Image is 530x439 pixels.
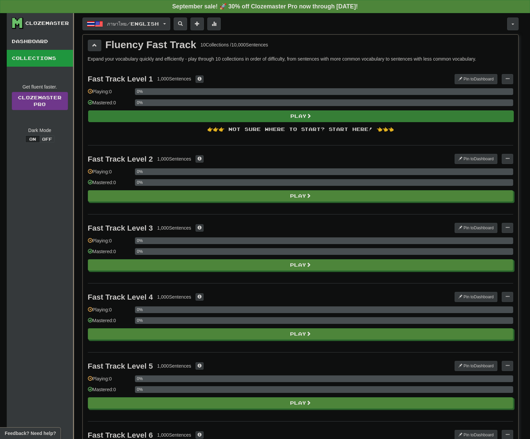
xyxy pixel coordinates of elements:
button: Pin toDashboard [455,223,497,233]
button: Play [88,328,513,340]
div: Mastered: 0 [88,99,132,110]
div: Mastered: 0 [88,386,132,397]
button: Pin toDashboard [455,74,497,84]
div: 10 Collections / 10,000 Sentences [201,41,268,48]
div: 1,000 Sentences [157,156,191,162]
div: 👉👉👉 Not sure where to start? Start here! 👈👈👈 [88,126,513,133]
div: 1,000 Sentences [157,225,191,231]
div: Clozemaster [25,20,69,27]
div: Playing: 0 [88,88,132,99]
button: More stats [207,18,221,30]
button: ภาษาไทย/English [82,18,170,30]
button: Play [88,259,513,271]
span: ภาษาไทย / English [107,21,159,27]
button: Play [88,110,514,122]
div: Fast Track Level 2 [88,155,153,163]
div: Mastered: 0 [88,248,132,259]
button: Off [40,135,55,143]
div: Fluency Fast Track [105,40,196,50]
div: Playing: 0 [88,237,132,248]
button: Play [88,397,513,409]
div: Fast Track Level 3 [88,224,153,232]
div: Playing: 0 [88,168,132,179]
div: Mastered: 0 [88,179,132,190]
div: 1,000 Sentences [157,363,191,369]
strong: September sale! 🚀 30% off Clozemaster Pro now through [DATE]! [172,3,358,10]
div: Fast Track Level 5 [88,362,153,370]
div: 1,000 Sentences [157,432,191,438]
a: Dashboard [7,33,73,50]
a: Collections [7,50,73,67]
button: Pin toDashboard [455,361,497,371]
div: 1,000 Sentences [157,294,191,300]
button: On [25,135,40,143]
div: Mastered: 0 [88,317,132,328]
span: Open feedback widget [5,430,56,437]
p: Expand your vocabulary quickly and efficiently - play through 10 collections in order of difficul... [88,56,513,62]
button: Add sentence to collection [190,18,204,30]
div: Get fluent faster. [12,83,68,90]
a: ClozemasterPro [12,92,68,110]
div: 1,000 Sentences [157,75,191,82]
button: Search sentences [174,18,187,30]
button: Play [88,190,513,202]
div: Fast Track Level 1 [88,75,153,83]
div: Fast Track Level 4 [88,293,153,301]
div: Playing: 0 [88,306,132,317]
button: Pin toDashboard [455,292,497,302]
div: Playing: 0 [88,375,132,386]
button: Pin toDashboard [455,154,497,164]
div: Dark Mode [12,127,68,134]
